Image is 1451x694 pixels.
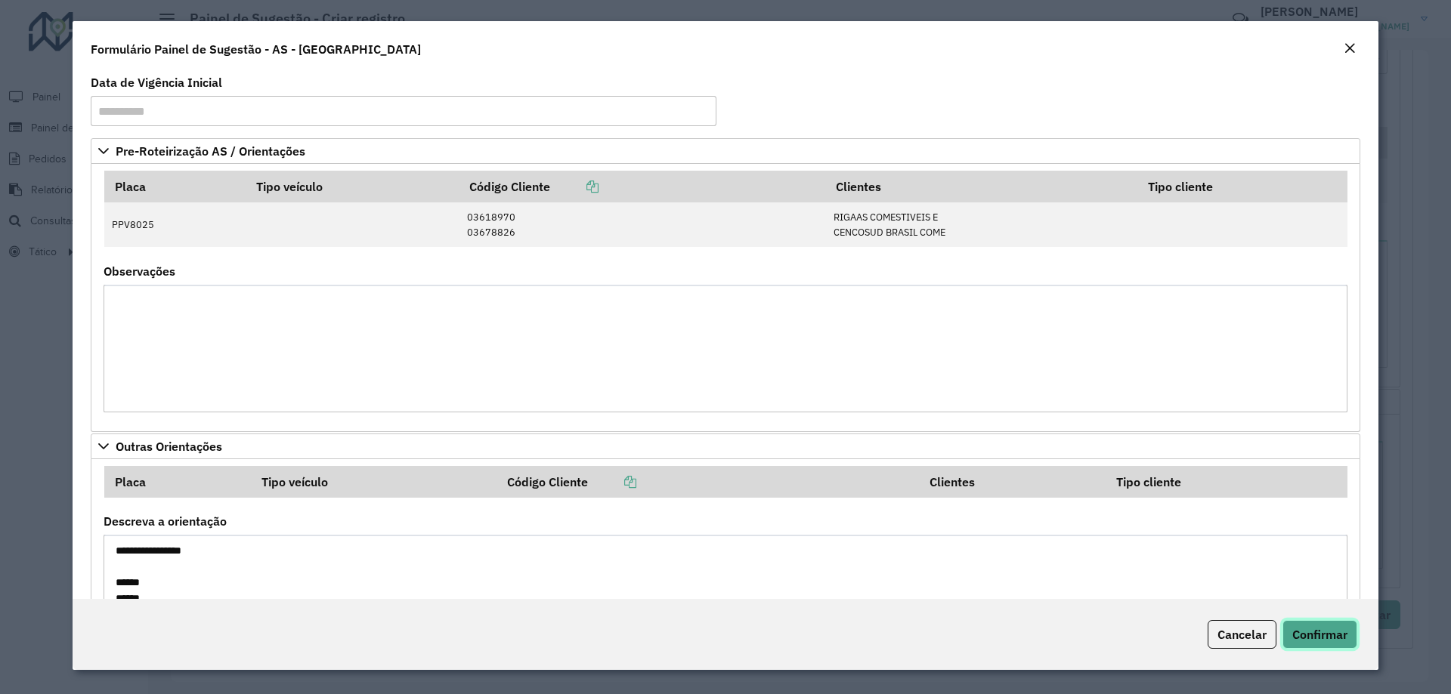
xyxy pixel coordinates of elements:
[251,466,497,498] th: Tipo veículo
[1137,171,1347,202] th: Tipo cliente
[459,202,826,247] td: 03618970 03678826
[91,433,1360,459] a: Outras Orientações
[1217,627,1267,642] span: Cancelar
[1282,620,1357,649] button: Confirmar
[1106,466,1347,498] th: Tipo cliente
[246,171,459,202] th: Tipo veículo
[116,145,305,157] span: Pre-Roteirização AS / Orientações
[497,466,919,498] th: Código Cliente
[825,202,1137,247] td: RIGAAS COMESTIVEIS E CENCOSUD BRASIL COME
[1292,627,1347,642] span: Confirmar
[550,179,599,194] a: Copiar
[588,474,636,489] a: Copiar
[459,171,826,202] th: Código Cliente
[1208,620,1276,649] button: Cancelar
[104,466,251,498] th: Placa
[104,512,227,530] label: Descreva a orientação
[104,262,175,280] label: Observações
[91,164,1360,432] div: Pre-Roteirização AS / Orientações
[91,73,222,91] label: Data de Vigência Inicial
[91,138,1360,164] a: Pre-Roteirização AS / Orientações
[116,440,222,452] span: Outras Orientações
[104,171,246,202] th: Placa
[1339,39,1360,59] button: Close
[91,459,1360,683] div: Outras Orientações
[91,40,421,58] h4: Formulário Painel de Sugestão - AS - [GEOGRAPHIC_DATA]
[1344,42,1356,54] em: Fechar
[825,171,1137,202] th: Clientes
[104,202,246,247] td: PPV8025
[920,466,1106,498] th: Clientes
